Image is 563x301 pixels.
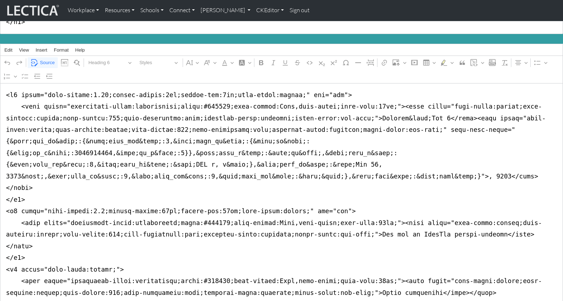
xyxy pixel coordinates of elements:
[137,3,166,18] a: Schools
[198,3,253,18] a: [PERSON_NAME]
[36,48,47,52] span: Insert
[287,3,313,18] a: Sign out
[0,56,563,83] div: Editor toolbar
[136,57,181,68] button: Styles
[0,44,563,56] div: Editor menu bar
[88,58,126,67] span: Heading 6
[102,3,137,18] a: Resources
[40,58,55,67] span: Source
[166,3,198,18] a: Connect
[85,57,135,68] button: Heading 6, Heading
[19,48,29,52] span: View
[65,3,102,18] a: Workplace
[54,48,69,52] span: Format
[139,58,172,67] span: Styles
[253,3,287,18] a: CKEditor
[5,4,59,17] img: lecticalive
[4,48,12,52] span: Edit
[75,48,85,52] span: Help
[28,57,58,68] button: Source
